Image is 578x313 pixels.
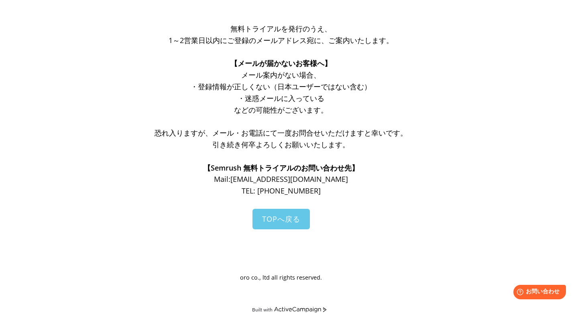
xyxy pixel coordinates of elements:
span: Mail: [EMAIL_ADDRESS][DOMAIN_NAME] [214,174,348,184]
span: 【メールが届かないお客様へ】 [230,58,332,68]
span: TOPへ戻る [262,214,300,224]
div: Built with [252,307,273,313]
a: TOPへ戻る [252,209,310,229]
span: 【Semrush 無料トライアルのお問い合わせ先】 [204,163,359,173]
span: ・登録情報が正しくない（日本ユーザーではない含む） [191,82,371,91]
span: ・迷惑メールに入っている [238,93,324,103]
span: oro co., ltd all rights reserved. [240,274,322,281]
span: などの可能性がございます。 [234,105,328,115]
span: 1～2営業日以内にご登録のメールアドレス宛に、ご案内いたします。 [169,35,393,45]
span: 無料トライアルを発行のうえ、 [230,24,332,33]
iframe: Help widget launcher [507,282,569,304]
span: メール案内がない場合、 [241,70,321,80]
span: TEL: [PHONE_NUMBER] [242,186,321,196]
span: 引き続き何卒よろしくお願いいたします。 [212,140,350,149]
span: 恐れ入りますが、メール・お電話にて一度お問合せいただけますと幸いです。 [155,128,407,138]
